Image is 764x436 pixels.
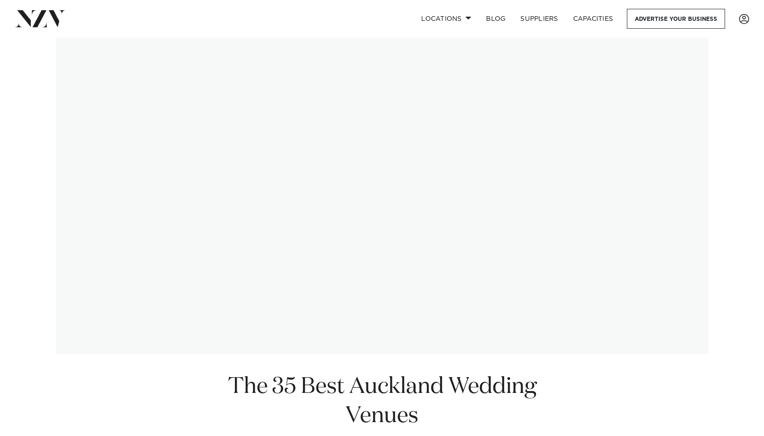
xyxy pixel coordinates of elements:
[513,9,565,29] a: SUPPLIERS
[479,9,513,29] a: BLOG
[224,373,541,431] h1: The 35 Best Auckland Wedding Venues
[15,10,65,27] img: nzv-logo.png
[566,9,621,29] a: Capacities
[627,9,725,29] a: Advertise your business
[414,9,479,29] a: Locations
